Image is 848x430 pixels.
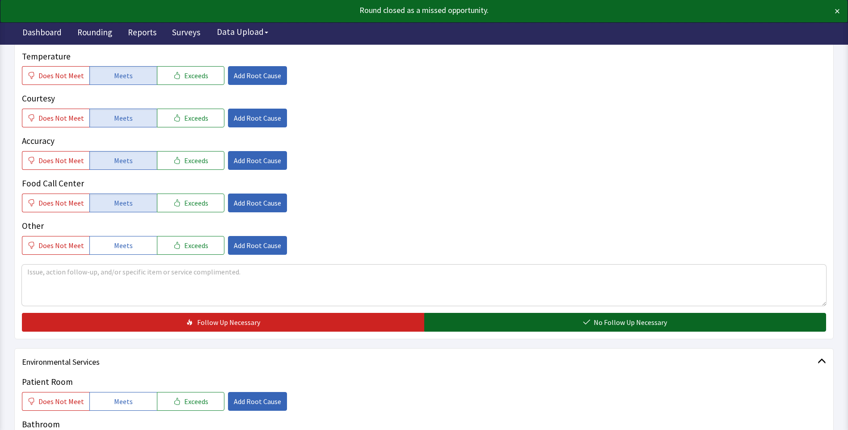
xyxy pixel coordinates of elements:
[89,392,157,411] button: Meets
[424,313,827,332] button: No Follow Up Necessary
[184,113,208,123] span: Exceeds
[114,240,133,251] span: Meets
[22,392,89,411] button: Does Not Meet
[121,22,163,45] a: Reports
[234,155,281,166] span: Add Root Cause
[228,151,287,170] button: Add Root Cause
[184,70,208,81] span: Exceeds
[22,135,826,148] p: Accuracy
[22,219,826,232] p: Other
[157,109,224,127] button: Exceeds
[234,396,281,407] span: Add Root Cause
[22,194,89,212] button: Does Not Meet
[38,70,84,81] span: Does Not Meet
[234,70,281,81] span: Add Root Cause
[594,317,667,328] span: No Follow Up Necessary
[22,236,89,255] button: Does Not Meet
[22,375,826,388] p: Patient Room
[8,4,757,17] div: Round closed as a missed opportunity.
[184,240,208,251] span: Exceeds
[234,198,281,208] span: Add Root Cause
[835,4,840,18] button: ×
[22,92,826,105] p: Courtesy
[89,151,157,170] button: Meets
[22,66,89,85] button: Does Not Meet
[228,66,287,85] button: Add Root Cause
[114,396,133,407] span: Meets
[22,151,89,170] button: Does Not Meet
[22,356,818,368] span: Environmental Services
[22,109,89,127] button: Does Not Meet
[228,392,287,411] button: Add Root Cause
[184,198,208,208] span: Exceeds
[89,66,157,85] button: Meets
[38,113,84,123] span: Does Not Meet
[184,155,208,166] span: Exceeds
[38,155,84,166] span: Does Not Meet
[234,113,281,123] span: Add Root Cause
[228,109,287,127] button: Add Root Cause
[234,240,281,251] span: Add Root Cause
[211,24,274,40] button: Data Upload
[22,50,826,63] p: Temperature
[89,194,157,212] button: Meets
[157,66,224,85] button: Exceeds
[228,236,287,255] button: Add Root Cause
[184,396,208,407] span: Exceeds
[157,151,224,170] button: Exceeds
[157,236,224,255] button: Exceeds
[38,198,84,208] span: Does Not Meet
[114,113,133,123] span: Meets
[114,70,133,81] span: Meets
[228,194,287,212] button: Add Root Cause
[157,194,224,212] button: Exceeds
[157,392,224,411] button: Exceeds
[114,198,133,208] span: Meets
[89,109,157,127] button: Meets
[38,396,84,407] span: Does Not Meet
[89,236,157,255] button: Meets
[197,317,260,328] span: Follow Up Necessary
[114,155,133,166] span: Meets
[16,22,68,45] a: Dashboard
[22,313,424,332] button: Follow Up Necessary
[165,22,207,45] a: Surveys
[22,177,826,190] p: Food Call Center
[38,240,84,251] span: Does Not Meet
[71,22,119,45] a: Rounding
